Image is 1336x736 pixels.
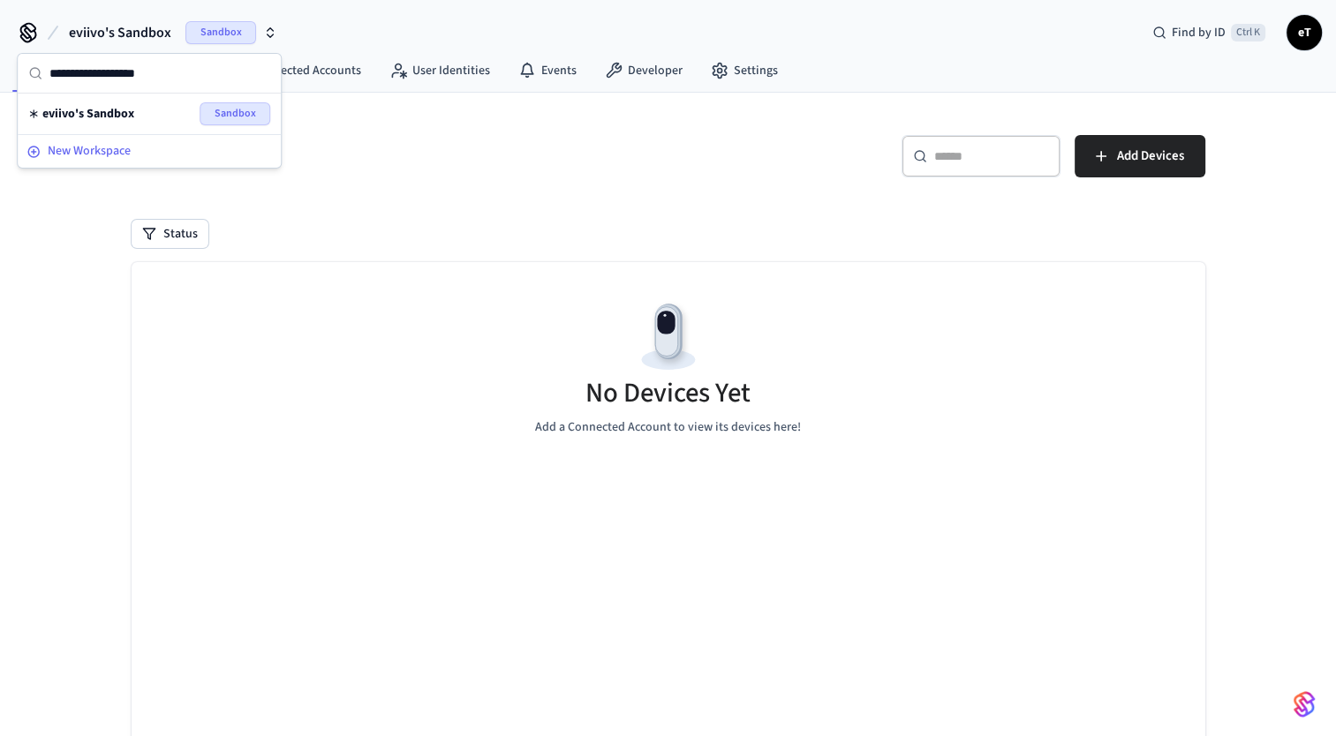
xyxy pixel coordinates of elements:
img: Devices Empty State [629,297,708,377]
span: Sandbox [200,102,270,125]
img: SeamLogoGradient.69752ec5.svg [1294,690,1315,718]
button: Status [132,220,208,248]
a: Settings [697,55,792,86]
button: Add Devices [1075,135,1205,177]
a: Developer [591,55,697,86]
span: eT [1288,17,1320,49]
a: Connected Accounts [215,55,375,86]
h5: Devices [132,135,658,171]
button: eT [1287,15,1322,50]
a: Devices [4,55,95,86]
p: Add a Connected Account to view its devices here! [535,418,801,437]
button: New Workspace [19,137,279,166]
span: Add Devices [1117,145,1184,168]
div: Find by IDCtrl K [1138,17,1279,49]
span: New Workspace [48,142,131,161]
a: Events [504,55,591,86]
span: Sandbox [185,21,256,44]
a: User Identities [375,55,504,86]
span: eviivo's Sandbox [69,22,171,43]
span: Ctrl K [1231,24,1265,41]
span: eviivo's Sandbox [42,105,134,123]
h5: No Devices Yet [585,375,751,411]
div: Suggestions [18,94,281,134]
span: Find by ID [1172,24,1226,41]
